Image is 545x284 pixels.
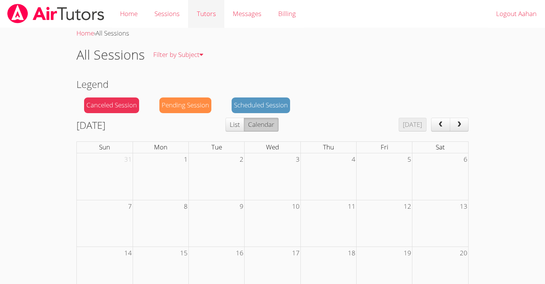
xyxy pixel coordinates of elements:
span: 10 [291,200,300,213]
span: 11 [347,200,356,213]
span: 2 [239,153,244,166]
span: Sat [436,143,445,151]
img: airtutors_banner-c4298cdbf04f3fff15de1276eac7730deb9818008684d7c2e4769d2f7ddbe033.png [6,4,105,23]
span: 12 [403,200,412,213]
button: List [225,118,244,131]
button: prev [431,118,450,131]
div: › [76,28,469,39]
span: Wed [266,143,279,151]
span: Mon [154,143,167,151]
span: Fri [381,143,388,151]
span: 1 [183,153,188,166]
button: Calendar [244,118,279,131]
span: All Sessions [96,29,129,37]
span: Messages [233,9,261,18]
span: 15 [179,247,188,260]
span: 5 [407,153,412,166]
button: [DATE] [399,118,426,131]
span: 6 [463,153,468,166]
a: Home [76,29,94,37]
span: 7 [127,200,133,213]
div: Canceled Session [84,97,139,113]
a: Filter by Subject [145,41,212,69]
span: 8 [183,200,188,213]
span: 13 [459,200,468,213]
span: 14 [123,247,133,260]
span: 18 [347,247,356,260]
span: Sun [99,143,110,151]
span: 19 [403,247,412,260]
h1: All Sessions [76,45,145,65]
h2: Legend [76,77,469,91]
button: next [450,118,469,131]
span: 3 [295,153,300,166]
div: Pending Session [159,97,211,113]
span: 20 [459,247,468,260]
span: 31 [123,153,133,166]
span: 9 [239,200,244,213]
div: Scheduled Session [232,97,290,113]
h2: [DATE] [76,118,105,132]
span: 17 [291,247,300,260]
span: Thu [323,143,334,151]
span: 4 [351,153,356,166]
span: 16 [235,247,244,260]
span: Tue [211,143,222,151]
